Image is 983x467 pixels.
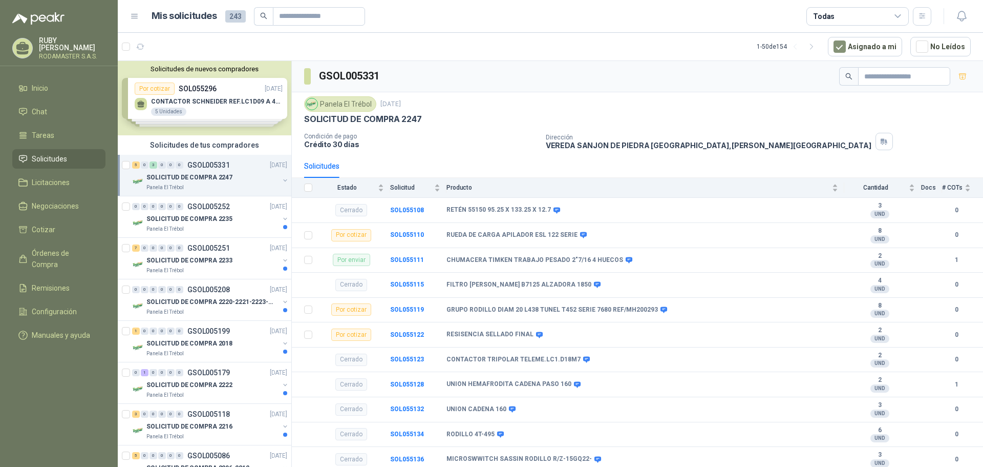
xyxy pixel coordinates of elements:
b: UNION CADENA 160 [446,405,506,414]
span: 243 [225,10,246,23]
b: 0 [942,355,971,364]
a: SOL055110 [390,231,424,238]
img: Company Logo [306,98,317,110]
b: 3 [844,202,915,210]
div: UND [870,335,889,343]
b: RETÉN 55150 95.25 X 133.25 X 12.7 [446,206,551,214]
div: UND [870,210,889,218]
span: Licitaciones [32,177,70,188]
b: RODILLO 4T-495 [446,431,495,439]
p: GSOL005208 [187,286,230,293]
b: 3 [844,401,915,410]
th: Estado [318,178,390,198]
p: Panela El Trébol [146,184,184,192]
a: SOL055128 [390,381,424,388]
div: Solicitudes de nuevos compradoresPor cotizarSOL055296[DATE] CONTACTOR SCHNEIDER REF.LC1D09 A 440V... [118,61,291,135]
a: 0 0 0 0 0 0 GSOL005208[DATE] Company LogoSOLICITUD DE COMPRA 2220-2221-2223-2224Panela El Trébol [132,283,289,316]
b: 0 [942,305,971,315]
div: 0 [149,203,157,210]
p: Panela El Trébol [146,267,184,275]
a: Negociaciones [12,196,105,216]
b: SOL055111 [390,256,424,263]
div: 7 [132,245,140,252]
div: 0 [167,286,175,293]
p: SOLICITUD DE COMPRA 2233 [146,256,232,266]
a: Solicitudes [12,149,105,169]
div: 0 [158,411,166,418]
b: 0 [942,280,971,290]
a: SOL055123 [390,356,424,363]
b: 0 [942,330,971,340]
div: UND [870,434,889,442]
a: Cotizar [12,220,105,239]
img: Company Logo [132,424,144,437]
span: Chat [32,106,47,117]
p: SOLICITUD DE COMPRA 2220-2221-2223-2224 [146,297,274,307]
div: 0 [167,452,175,459]
b: 2 [844,327,915,335]
p: [DATE] [270,327,287,336]
a: 0 1 0 0 0 0 GSOL005179[DATE] Company LogoSOLICITUD DE COMPRA 2222Panela El Trébol [132,367,289,399]
div: 1 [141,369,148,376]
div: 0 [132,286,140,293]
b: RUEDA DE CARGA APILADOR ESL 122 SERIE [446,231,578,239]
img: Company Logo [132,258,144,271]
h3: GSOL005331 [319,68,381,84]
div: 0 [141,203,148,210]
a: Inicio [12,78,105,98]
div: 5 [132,452,140,459]
b: RESISENCIA SELLADO FINAL [446,331,533,339]
div: 1 [132,328,140,335]
div: UND [870,285,889,293]
div: Cerrado [335,204,367,216]
p: Panela El Trébol [146,391,184,399]
div: 3 [149,161,157,169]
th: # COTs [942,178,983,198]
div: 0 [158,452,166,459]
b: FILTRO [PERSON_NAME] B7125 ALZADORA 1850 [446,281,591,289]
p: RUBY [PERSON_NAME] [39,37,105,51]
a: Órdenes de Compra [12,243,105,274]
button: Asignado a mi [828,37,902,56]
a: Remisiones [12,278,105,298]
div: 0 [158,161,166,169]
div: 0 [176,452,183,459]
b: 0 [942,455,971,464]
span: Negociaciones [32,200,79,212]
b: 0 [942,206,971,215]
p: Panela El Trébol [146,433,184,441]
div: Por cotizar [331,229,371,241]
p: Condición de pago [304,133,538,140]
div: 0 [149,452,157,459]
b: 0 [942,230,971,240]
div: Cerrado [335,403,367,416]
p: GSOL005251 [187,245,230,252]
div: Por enviar [333,254,370,266]
div: 0 [176,245,183,252]
a: SOL055132 [390,405,424,413]
p: [DATE] [270,243,287,253]
div: 0 [141,328,148,335]
span: Cotizar [32,224,55,235]
b: SOL055122 [390,331,424,338]
p: SOLICITUD DE COMPRA 2235 [146,214,232,224]
div: 0 [167,411,175,418]
div: 0 [176,203,183,210]
th: Docs [921,178,942,198]
span: Configuración [32,306,77,317]
div: UND [870,235,889,243]
div: Por cotizar [331,329,371,341]
div: 0 [167,161,175,169]
p: SOLICITUD DE COMPRA 2216 [146,422,232,432]
b: 0 [942,430,971,439]
span: Inicio [32,83,48,94]
img: Company Logo [132,217,144,229]
b: GRUPO RODILLO DIAM 20 L438 TUNEL T452 SERIE 7680 REF/MH200293 [446,306,658,314]
span: Manuales y ayuda [32,330,90,341]
span: # COTs [942,184,963,191]
p: SOLICITUD DE COMPRA 2247 [146,173,232,182]
div: Solicitudes [304,160,339,172]
span: Órdenes de Compra [32,248,96,270]
p: Panela El Trébol [146,225,184,233]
